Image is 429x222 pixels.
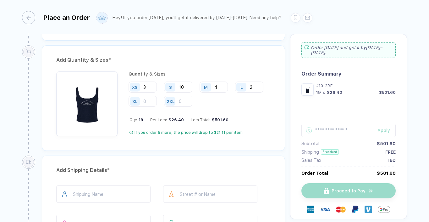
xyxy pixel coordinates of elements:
[56,55,271,65] div: Add Quantity & Sizes
[307,206,314,213] img: express
[301,42,396,58] div: Order [DATE] and get it by [DATE]–[DATE] .
[301,141,319,146] div: Subtotal
[301,158,321,163] div: Sales Tax
[321,149,339,155] div: Standard
[387,158,396,163] div: TBD
[129,71,271,77] div: Quantity & Sizes
[240,85,243,89] div: L
[365,206,372,213] img: Venmo
[137,117,143,122] span: 19
[303,85,312,94] img: 4b4923da-1bd5-4781-b23c-3a177b224948_nt_front_1757619859847.jpg
[210,117,228,122] div: $501.60
[204,85,208,89] div: M
[379,90,396,95] div: $501.60
[43,14,90,21] div: Place an Order
[316,83,396,88] div: #1012BE
[301,71,396,77] div: Order Summary
[351,206,359,213] img: Paypal
[96,12,107,23] img: user profile
[167,117,184,122] div: $26.40
[385,150,396,155] div: FREE
[377,141,396,146] div: $501.60
[301,171,328,176] div: Order Total
[301,150,319,155] div: Shipping
[370,124,396,137] button: Apply
[59,75,114,130] img: 4b4923da-1bd5-4781-b23c-3a177b224948_nt_front_1757619859847.jpg
[167,99,174,104] div: 2XL
[377,171,396,176] div: $501.60
[322,90,326,95] div: x
[132,99,137,104] div: XL
[320,204,330,214] img: visa
[129,117,143,122] div: Qty:
[132,85,138,89] div: XS
[378,203,390,216] img: GPay
[169,85,172,89] div: S
[327,90,342,95] div: $26.40
[56,165,271,175] div: Add Shipping Details
[336,204,346,214] img: master-card
[113,15,281,20] div: Hey! If you order [DATE], you'll get it delivered by [DATE]–[DATE]. Need any help?
[191,117,228,122] div: Item Total:
[135,130,244,135] div: If you order 5 more, the price will drop to $21.11 per item.
[377,128,396,133] div: Apply
[316,90,321,95] div: 19
[150,117,184,122] div: Per Item:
